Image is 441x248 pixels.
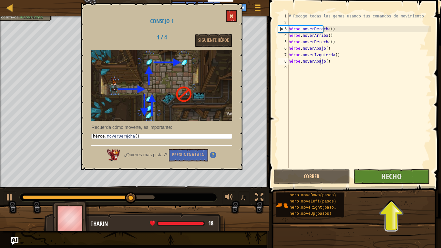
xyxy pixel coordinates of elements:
font: Tharin [91,220,108,228]
font: hero.moveRight(pasos) [290,205,338,210]
font: Siguiente héroe [198,37,229,43]
font: hero.moveUp(pasos) [290,212,332,216]
font: Pregunta a la IA. [172,152,205,158]
img: AI [107,149,120,161]
button: Alternativa pantalla completa. [253,191,266,205]
img: thang_avatar_frame.png [52,201,90,236]
img: portrait.png [276,199,288,212]
button: Mostrar menú del juego [250,1,266,16]
button: Ctrl + P: Play [3,191,16,205]
button: Pregunta a la IA. [169,149,208,161]
font: 7 [284,53,287,57]
font: Consejo 1 [150,17,174,25]
font: 5 [284,40,287,44]
img: Pista [210,152,216,158]
font: Objetivos [1,16,18,19]
button: Correr [273,169,350,184]
button: Pregúntale a la IA [11,237,18,245]
font: ¿Quieres más pistas? [123,152,167,157]
font: 1 [284,14,287,18]
font: : [18,16,19,19]
font: Hecho [381,171,402,181]
div: health: 18 / 18 [150,221,213,226]
font: 9 [284,66,287,70]
button: Pregúntale a la IA [155,1,197,13]
font: Incompletos [20,16,43,19]
font: Recuerda cómo moverte, es importante: [91,125,172,130]
font: 8 [284,59,287,64]
button: Ajustar volumen [222,191,235,205]
button: Siguiente héroe [195,34,232,47]
font: 1 / 4 [157,33,167,41]
font: 4 [284,33,287,38]
font: hero.moveLeft(pasos) [290,199,336,204]
font: ♫ [240,192,246,202]
img: Gemas en las profundidades [91,50,232,121]
font: 2 [284,20,287,25]
font: hero.moveDown(pasos) [290,193,336,198]
font: 6 [284,46,287,51]
button: ♫ [239,191,250,205]
button: Hecho [353,169,430,184]
font: 3 [284,27,287,31]
span: 18 [208,219,213,227]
